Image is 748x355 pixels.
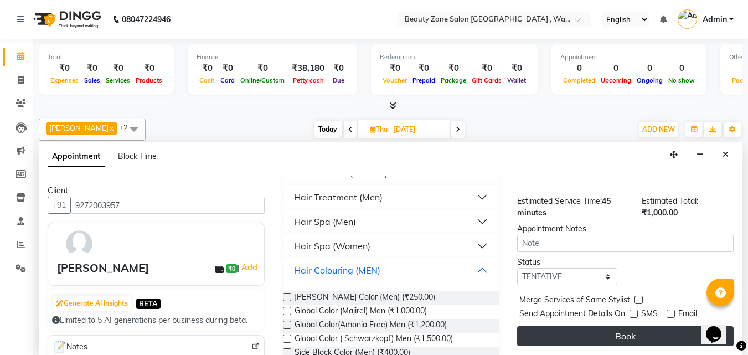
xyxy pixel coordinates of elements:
div: ₹0 [81,62,103,75]
span: SMS [641,308,658,322]
div: ₹0 [218,62,238,75]
button: Book [517,326,734,346]
span: Sales [81,76,103,84]
span: Send Appointment Details On [519,308,625,322]
div: ₹0 [329,62,348,75]
span: Expenses [48,76,81,84]
button: ADD NEW [639,122,678,137]
div: Hair Spa (Men) [294,215,356,228]
div: ₹0 [438,62,469,75]
div: ₹0 [410,62,438,75]
div: ₹0 [103,62,133,75]
span: | [238,261,259,274]
div: [PERSON_NAME] [57,260,149,276]
span: Services [103,76,133,84]
div: ₹0 [469,62,504,75]
div: Client [48,185,265,197]
span: BETA [136,299,161,309]
iframe: chat widget [701,311,737,344]
div: Limited to 5 AI generations per business during beta. [52,315,260,326]
span: ADD NEW [642,125,675,133]
div: Appointment [560,53,698,62]
span: Products [133,76,165,84]
span: Ongoing [634,76,666,84]
span: [PERSON_NAME] Color (Men) (₹250.00) [295,291,435,305]
span: Merge Services of Same Stylist [519,294,630,308]
div: Hair Treatment (Men) [294,191,383,204]
div: ₹0 [48,62,81,75]
span: Upcoming [598,76,634,84]
div: ₹0 [238,62,287,75]
span: Notes [53,340,87,354]
span: Due [330,76,347,84]
a: Add [240,261,259,274]
img: avatar [63,228,95,260]
span: Estimated Total: [642,196,698,206]
span: Package [438,76,469,84]
span: Cash [197,76,218,84]
img: Admin [678,9,697,29]
div: Finance [197,53,348,62]
span: Prepaid [410,76,438,84]
div: 0 [634,62,666,75]
div: ₹0 [197,62,218,75]
span: ₹0 [226,264,238,273]
span: No show [666,76,698,84]
span: Block Time [118,151,157,161]
button: Hair Spa (Women) [287,236,495,256]
div: ₹0 [504,62,529,75]
span: Estimated Service Time: [517,196,602,206]
div: Appointment Notes [517,223,734,235]
div: Total [48,53,165,62]
input: Search by Name/Mobile/Email/Code [70,197,265,214]
div: Hair Spa (Women) [294,239,370,253]
span: Gift Cards [469,76,504,84]
span: Admin [703,14,727,25]
span: Appointment [48,147,105,167]
div: ₹38,180 [287,62,329,75]
div: ₹0 [380,62,410,75]
b: 08047224946 [122,4,171,35]
span: +2 [119,123,136,132]
span: Global Color (Majirel) Men (₹1,000.00) [295,305,427,319]
span: Today [314,121,342,138]
div: ₹0 [133,62,165,75]
span: Global Color(Amonia Free) Men (₹1,200.00) [295,319,447,333]
span: [PERSON_NAME] [49,124,109,132]
span: Wallet [504,76,529,84]
span: Petty cash [290,76,327,84]
button: Generate AI Insights [53,296,131,311]
span: Card [218,76,238,84]
div: Redemption [380,53,529,62]
button: Close [718,146,734,163]
span: Email [678,308,697,322]
div: Hair Colouring (MEN) [294,264,380,277]
button: Hair Spa (Men) [287,212,495,231]
span: Global Color ( Schwarzkopf) Men (₹1,500.00) [295,333,453,347]
button: Hair Colouring (MEN) [287,260,495,280]
div: 0 [560,62,598,75]
div: 0 [598,62,634,75]
span: Online/Custom [238,76,287,84]
a: x [109,124,114,132]
input: 2025-09-04 [390,121,446,138]
span: ₹1,000.00 [642,208,678,218]
button: Hair Treatment (Men) [287,187,495,207]
img: logo [28,4,104,35]
div: 0 [666,62,698,75]
span: Thu [367,125,390,133]
button: +91 [48,197,71,214]
div: Status [517,256,617,268]
span: Completed [560,76,598,84]
span: Voucher [380,76,410,84]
